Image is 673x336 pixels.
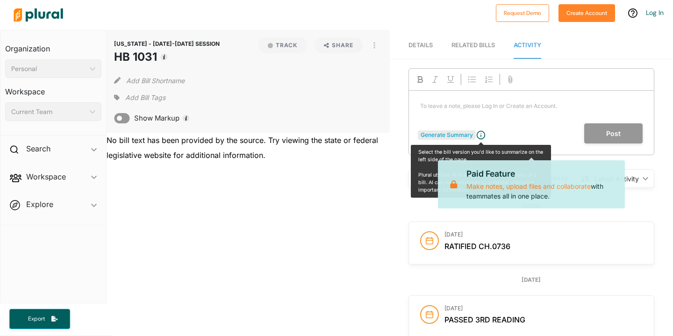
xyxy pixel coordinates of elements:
[5,78,101,99] h3: Workspace
[646,8,664,17] a: Log In
[558,7,615,17] a: Create Account
[514,42,541,49] span: Activity
[126,73,185,88] button: Add Bill Shortname
[125,93,165,102] span: Add Bill Tags
[5,35,101,56] h3: Organization
[408,32,433,59] a: Details
[114,40,220,47] span: [US_STATE] - [DATE]-[DATE] SESSION
[496,7,549,17] a: Request Demo
[160,53,168,61] div: Tooltip anchor
[444,231,643,238] h3: [DATE]
[408,202,654,210] div: [DATE]
[444,305,643,312] h3: [DATE]
[418,149,543,193] span: Select the bill version you'd like to summarize on the left side of the page. Plural utilizes AI ...
[11,64,86,74] div: Personal
[444,315,525,324] span: PASSED 3RD READING
[496,4,549,22] button: Request Demo
[466,182,591,190] a: Make notes, upload files and collaborate
[182,114,190,122] div: Tooltip anchor
[107,133,390,163] div: No bill text has been provided by the source. Try viewing the state or federal legislative websit...
[451,32,495,59] a: RELATED BILLS
[514,32,541,59] a: Activity
[11,107,86,117] div: Current Team
[26,143,50,154] h2: Search
[451,41,495,50] div: RELATED BILLS
[129,113,179,123] span: Show Markup
[466,168,617,200] p: with teammates all in one place.
[408,276,654,284] div: [DATE]
[114,49,220,65] h1: HB 1031
[311,37,366,53] button: Share
[21,315,51,323] span: Export
[9,309,70,329] button: Export
[466,168,617,180] p: Paid Feature
[444,242,510,251] span: RATIFIED CH.0736
[584,123,643,143] button: Post
[408,42,433,49] span: Details
[421,131,473,139] div: Generate Summary
[315,37,363,53] button: Share
[418,130,476,140] button: Generate Summary
[558,4,615,22] button: Create Account
[258,37,307,53] button: Track
[114,91,165,105] div: Add tags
